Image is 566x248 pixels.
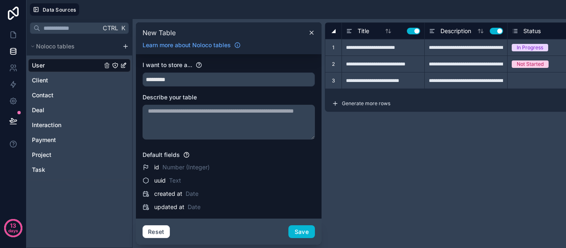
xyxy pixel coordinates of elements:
span: New Table [143,28,176,38]
div: Not Started [517,60,544,68]
span: Default fields [143,151,180,158]
p: days [8,225,18,236]
span: Description [440,27,471,35]
button: Data Sources [30,3,79,16]
div: 3 [325,72,341,89]
span: updated at [154,203,184,211]
span: created at [154,190,182,198]
span: Generate more rows [342,100,390,107]
span: Data Sources [43,7,76,13]
span: I want to store a... [143,61,192,68]
button: Generate more rows [332,95,390,111]
a: Learn more about Noloco tables [139,41,244,49]
span: Status [523,27,541,35]
span: K [120,25,126,31]
span: Learn more about Noloco tables [143,41,231,49]
div: In Progress [517,44,543,51]
span: Title [358,27,369,35]
span: id [154,163,159,171]
span: Date [186,190,198,198]
button: Save [288,225,315,238]
span: Ctrl [102,23,119,33]
span: uuid [154,176,166,185]
span: Number (Integer) [162,163,210,171]
button: Reset [143,225,170,238]
span: Date [188,203,201,211]
span: Describe your table [143,94,197,101]
p: 13 [10,222,16,230]
div: 2 [325,55,341,72]
div: 1 [325,39,341,55]
span: Text [169,176,181,185]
